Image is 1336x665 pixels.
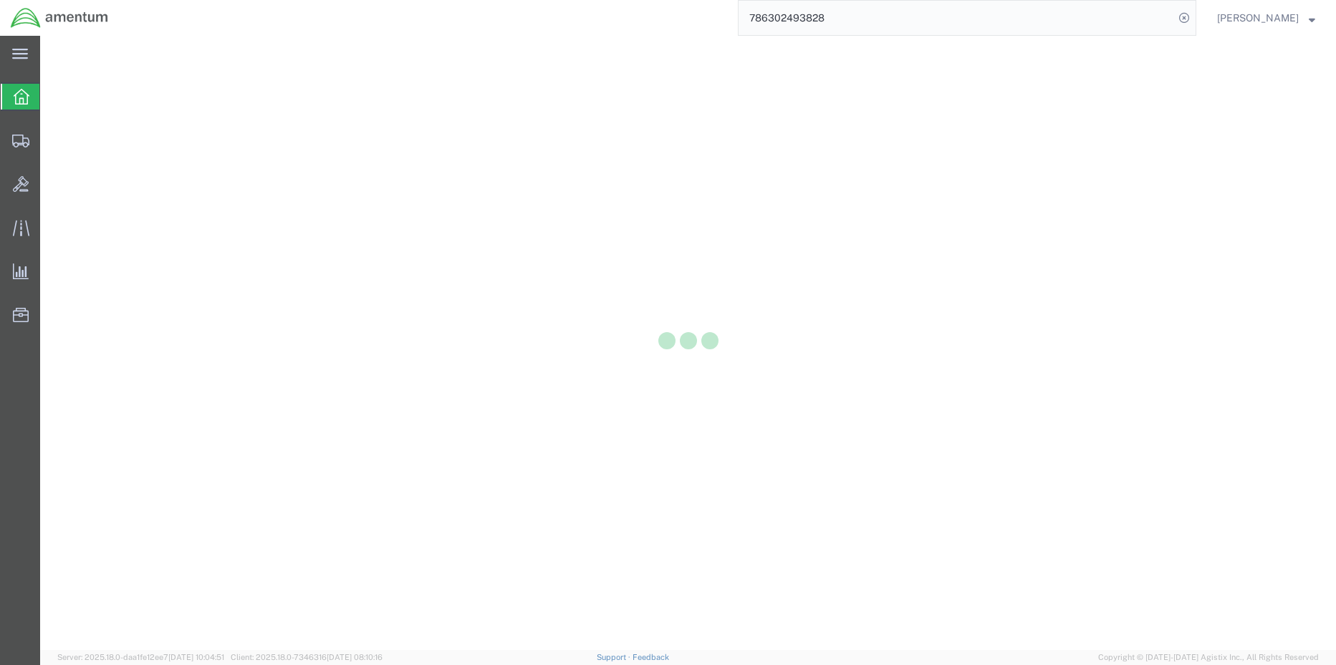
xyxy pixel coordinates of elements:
a: Support [597,653,633,661]
span: [DATE] 10:04:51 [168,653,224,661]
span: Rebecca Thorstenson [1217,10,1299,26]
button: [PERSON_NAME] [1216,9,1316,26]
input: Search for shipment number, reference number [739,1,1174,35]
span: Client: 2025.18.0-7346316 [231,653,383,661]
span: [DATE] 08:10:16 [327,653,383,661]
img: logo [10,7,109,29]
span: Server: 2025.18.0-daa1fe12ee7 [57,653,224,661]
span: Copyright © [DATE]-[DATE] Agistix Inc., All Rights Reserved [1098,651,1319,664]
a: Feedback [633,653,669,661]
